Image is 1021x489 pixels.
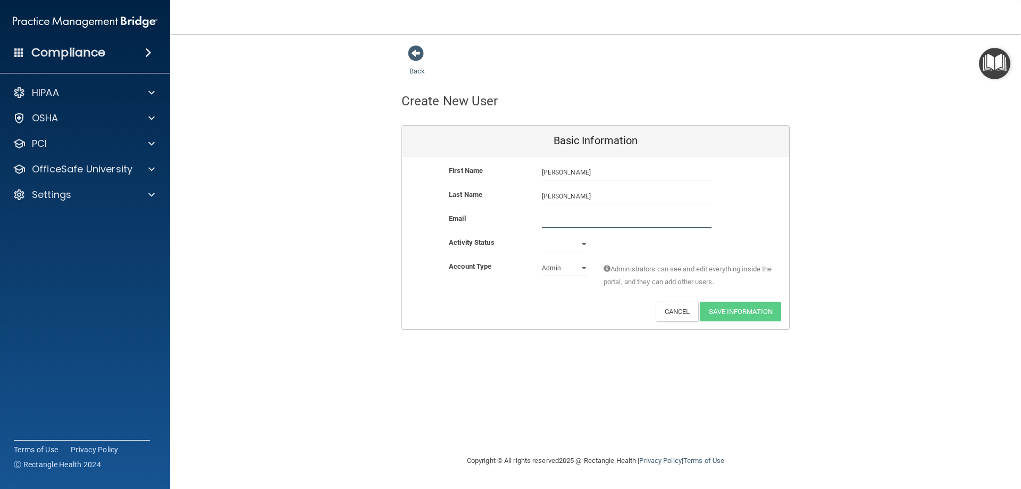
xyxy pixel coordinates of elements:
[837,413,1008,456] iframe: Drift Widget Chat Controller
[13,137,155,150] a: PCI
[449,190,482,198] b: Last Name
[32,188,71,201] p: Settings
[13,112,155,125] a: OSHA
[71,444,119,455] a: Privacy Policy
[700,302,781,321] button: Save Information
[683,457,724,465] a: Terms of Use
[31,45,105,60] h4: Compliance
[14,444,58,455] a: Terms of Use
[639,457,681,465] a: Privacy Policy
[656,302,699,321] button: Cancel
[409,54,425,75] a: Back
[13,188,155,201] a: Settings
[13,86,155,99] a: HIPAA
[14,459,101,470] span: Ⓒ Rectangle Health 2024
[979,48,1010,79] button: Open Resource Center
[13,11,157,32] img: PMB logo
[401,94,498,108] h4: Create New User
[32,112,58,125] p: OSHA
[32,163,132,176] p: OfficeSafe University
[604,263,773,288] span: Administrators can see and edit everything inside the portal, and they can add other users.
[32,86,59,99] p: HIPAA
[449,262,491,270] b: Account Type
[449,167,483,175] b: First Name
[32,137,47,150] p: PCI
[13,163,155,176] a: OfficeSafe University
[449,214,466,222] b: Email
[401,444,790,478] div: Copyright © All rights reserved 2025 @ Rectangle Health | |
[449,238,495,246] b: Activity Status
[402,126,789,156] div: Basic Information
